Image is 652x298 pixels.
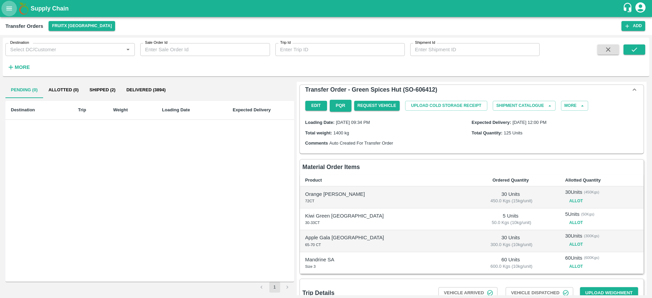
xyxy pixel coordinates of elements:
button: Pending (0) [5,82,43,98]
button: More [5,61,32,73]
span: [DATE] 09:34 PM [336,120,370,125]
b: Allotted Quantity [565,178,601,183]
span: 65-70 CT [305,243,321,247]
h6: Transfer Order - Green Spices Hut (SO-606412) [305,85,437,94]
p: 60 Units [467,256,554,263]
button: Allot [565,240,587,249]
h6: Material Order Items [303,162,360,172]
div: Transfer Orders [5,22,43,31]
p: 30 Units [467,190,554,198]
div: Transfer Order - Green Spices Hut (SO-606412) [300,85,644,94]
span: ( 450 Kgs) [584,189,599,195]
label: Total weight: [305,130,332,135]
span: [DATE] 12:00 PM [512,120,546,125]
button: page 1 [269,282,280,293]
span: 600.0 Kgs (10kg/unit) [469,263,555,270]
input: Enter Trip ID [275,43,405,56]
p: 5 Units [467,212,554,220]
span: 125 Units [504,130,523,135]
button: Shipped (2) [84,82,121,98]
div: customer-support [622,2,634,15]
span: 30-33CT [305,221,320,225]
label: Shipment Id [415,40,435,45]
input: Enter Sale Order Id [140,43,270,56]
button: Allotted (0) [43,82,84,98]
p: 5 Units [565,210,579,218]
h6: Trip Details [303,288,334,298]
button: Open [124,45,132,54]
p: 60 Units [565,254,582,262]
label: Loading Date: [305,120,335,125]
p: Apple Gala [GEOGRAPHIC_DATA] [305,234,456,241]
button: PQR [330,100,351,112]
p: Mandrine SA [305,256,456,263]
button: Select DC [49,21,115,31]
button: More [561,101,588,111]
span: 1400 kg [333,130,349,135]
p: Kiwi Green [GEOGRAPHIC_DATA] [305,212,456,220]
input: Enter Shipment ID [410,43,540,56]
p: 30 Units [467,234,554,241]
b: Weight [113,107,128,112]
button: Edit [305,101,327,111]
button: Allot [565,262,587,272]
span: ( 600 Kgs) [584,255,599,261]
span: 72CT [305,199,314,203]
input: Select DC/Customer [7,45,122,54]
img: logo [17,2,31,15]
span: Auto Created For Transfer Order [329,141,393,146]
button: Allot [565,218,587,228]
span: 300.0 Kgs (10kg/unit) [469,242,555,248]
label: Sale Order Id [145,40,167,45]
p: 30 Units [565,232,582,240]
p: Orange [PERSON_NAME] [305,190,456,198]
button: Add [621,21,645,31]
span: Size 3 [305,264,316,268]
label: Expected Delivery: [472,120,511,125]
button: open drawer [1,1,17,16]
label: Comments [305,141,328,146]
span: ( 300 Kgs) [584,233,599,239]
a: Supply Chain [31,4,622,13]
b: Ordered Quantity [492,178,529,183]
b: Expected Delivery [233,107,271,112]
span: ( 50 Kgs) [581,211,594,217]
b: Destination [11,107,35,112]
button: Shipment Catalogue [493,101,555,111]
button: Delivered (3894) [121,82,171,98]
button: Upload Cold Storage Receipt [405,101,488,111]
div: account of current user [634,1,647,16]
p: 30 Units [565,188,582,196]
nav: pagination navigation [255,282,294,293]
button: Allot [565,196,587,206]
button: Request Vehicle [354,101,400,111]
label: Destination [10,40,29,45]
b: Supply Chain [31,5,69,12]
strong: More [15,64,30,70]
b: Loading Date [162,107,190,112]
label: Trip Id [280,40,291,45]
b: Product [305,178,322,183]
b: Trip [78,107,86,112]
span: 450.0 Kgs (15kg/unit) [469,198,555,204]
label: Total Quantity: [472,130,503,135]
span: 50.0 Kgs (10kg/unit) [469,220,555,226]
